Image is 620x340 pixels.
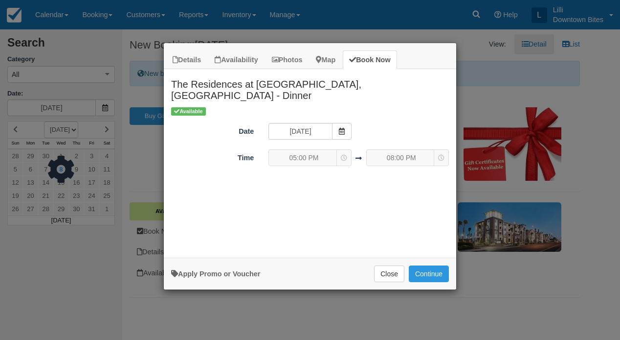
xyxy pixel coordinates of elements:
[171,107,206,116] span: Available
[343,50,397,70] a: Book Now
[166,50,207,70] a: Details
[164,149,261,163] label: Time
[374,266,404,282] button: Close
[164,69,456,253] div: Item Modal
[306,242,332,252] span: $50.00
[266,50,309,70] a: Photos
[310,50,342,70] a: Map
[409,266,449,282] button: Add to Booking
[164,123,261,137] label: Date
[164,69,456,106] h2: The Residences at [GEOGRAPHIC_DATA], [GEOGRAPHIC_DATA] - Dinner
[164,241,456,253] div: [DATE]:
[171,270,260,278] a: Apply Voucher
[208,50,264,70] a: Availability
